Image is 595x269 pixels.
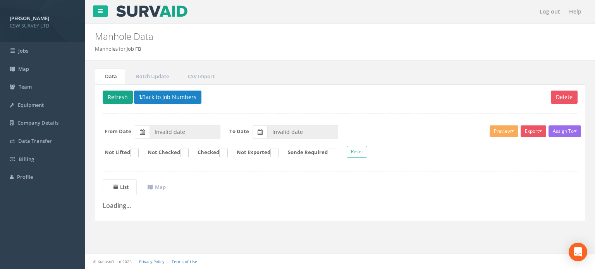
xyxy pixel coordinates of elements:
[18,137,52,144] span: Data Transfer
[18,65,29,72] span: Map
[138,179,174,195] a: Map
[267,125,338,139] input: To Date
[10,22,76,29] span: CSW SURVEY LTD
[95,45,141,53] li: Manholes for Job FB
[178,69,223,84] a: CSV Import
[18,101,44,108] span: Equipment
[113,183,129,190] uib-tab-heading: List
[95,69,125,84] a: Data
[190,149,228,157] label: Checked
[490,125,518,137] button: Preview
[95,31,502,41] h2: Manhole Data
[103,202,578,209] h3: Loading...
[93,259,132,264] small: © Kullasoft Ltd 2025
[10,15,49,22] strong: [PERSON_NAME]
[148,183,166,190] uib-tab-heading: Map
[17,119,58,126] span: Company Details
[280,149,336,157] label: Sonde Required
[19,83,32,90] span: Team
[126,69,177,84] a: Batch Update
[347,146,367,158] button: Reset
[551,91,578,104] button: Delete
[18,47,28,54] span: Jobs
[97,149,139,157] label: Not Lifted
[19,156,34,163] span: Billing
[10,13,76,29] a: [PERSON_NAME] CSW SURVEY LTD
[139,259,164,264] a: Privacy Policy
[229,149,279,157] label: Not Exported
[521,125,546,137] button: Export
[150,125,220,139] input: From Date
[105,128,131,135] label: From Date
[172,259,197,264] a: Terms of Use
[103,91,133,104] button: Refresh
[17,173,33,180] span: Profile
[140,149,189,157] label: Not Checked
[549,125,581,137] button: Assign To
[229,128,249,135] label: To Date
[569,243,587,261] div: Open Intercom Messenger
[103,179,137,195] a: List
[134,91,201,104] button: Back to Job Numbers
